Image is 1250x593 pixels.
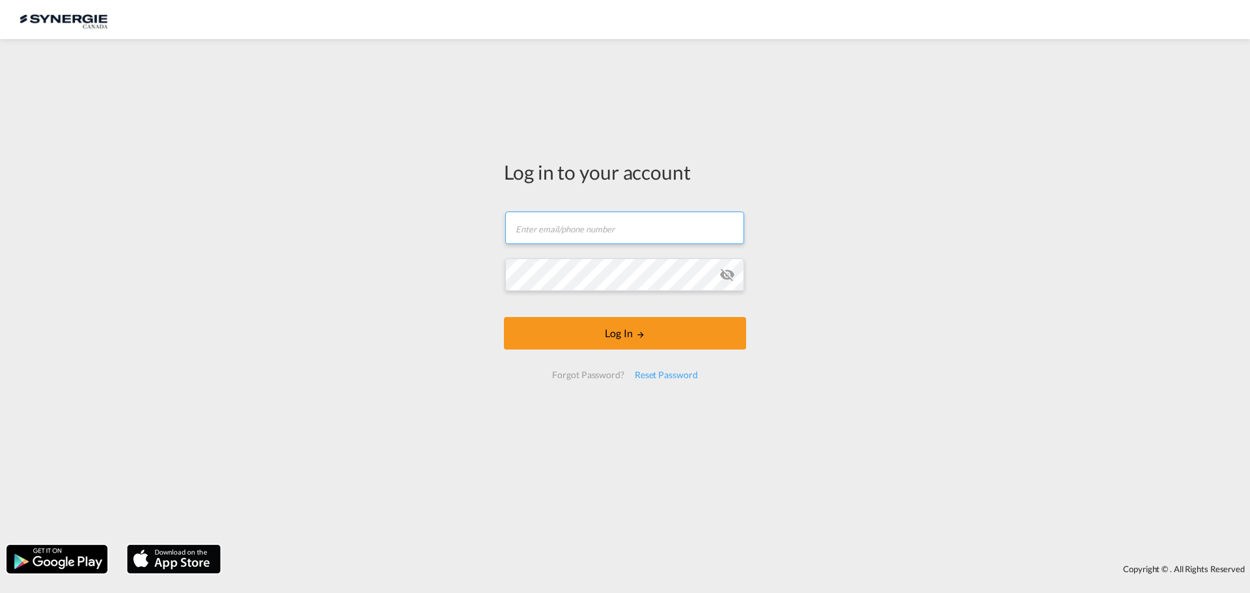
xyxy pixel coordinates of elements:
[504,158,746,186] div: Log in to your account
[5,544,109,575] img: google.png
[719,267,735,283] md-icon: icon-eye-off
[126,544,222,575] img: apple.png
[227,558,1250,580] div: Copyright © . All Rights Reserved
[20,5,107,34] img: 1f56c880d42311ef80fc7dca854c8e59.png
[547,363,629,387] div: Forgot Password?
[504,317,746,350] button: LOGIN
[630,363,703,387] div: Reset Password
[505,212,744,244] input: Enter email/phone number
